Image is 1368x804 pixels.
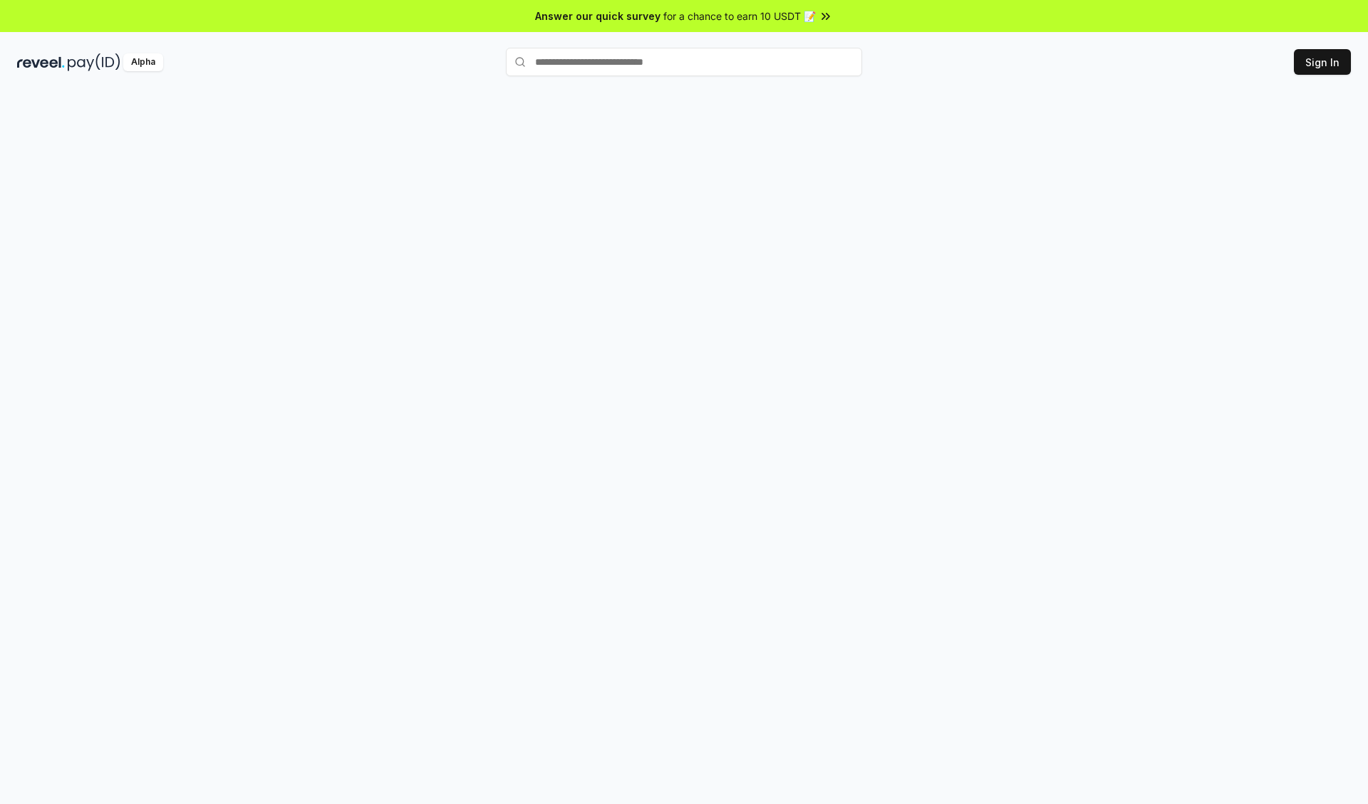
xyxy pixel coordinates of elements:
button: Sign In [1294,49,1351,75]
div: Alpha [123,53,163,71]
span: Answer our quick survey [535,9,660,24]
img: pay_id [68,53,120,71]
span: for a chance to earn 10 USDT 📝 [663,9,816,24]
img: reveel_dark [17,53,65,71]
